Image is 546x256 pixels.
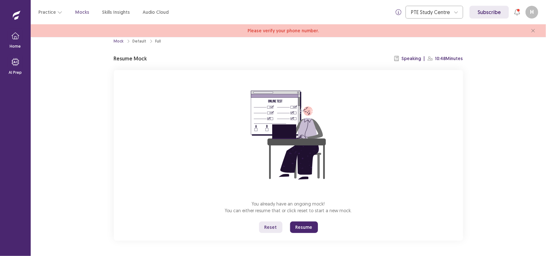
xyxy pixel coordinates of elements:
[470,6,509,19] a: Subscribe
[528,26,538,36] button: close
[133,38,146,44] div: Default
[114,38,124,44] a: Mock
[225,200,352,214] p: You already have an ongoing mock! You can either resume that or click reset to start a new mock.
[114,55,147,62] p: Resume Mock
[290,221,318,233] button: Resume
[143,9,169,16] a: Audio Cloud
[526,6,538,19] button: H
[114,38,161,44] nav: breadcrumb
[259,221,282,233] button: Reset
[231,78,346,193] img: attend-mock
[248,27,319,34] span: Please verify your phone number.
[402,55,421,62] p: Speaking
[411,6,451,18] div: PTE Study Centre
[75,9,89,16] a: Mocks
[393,6,404,18] button: info
[10,43,21,49] p: Home
[9,70,22,75] p: AI Prep
[435,55,463,62] p: 10:48 Minutes
[424,55,425,62] p: |
[102,9,130,16] a: Skills Insights
[155,38,161,44] div: Full
[38,6,62,18] button: Practice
